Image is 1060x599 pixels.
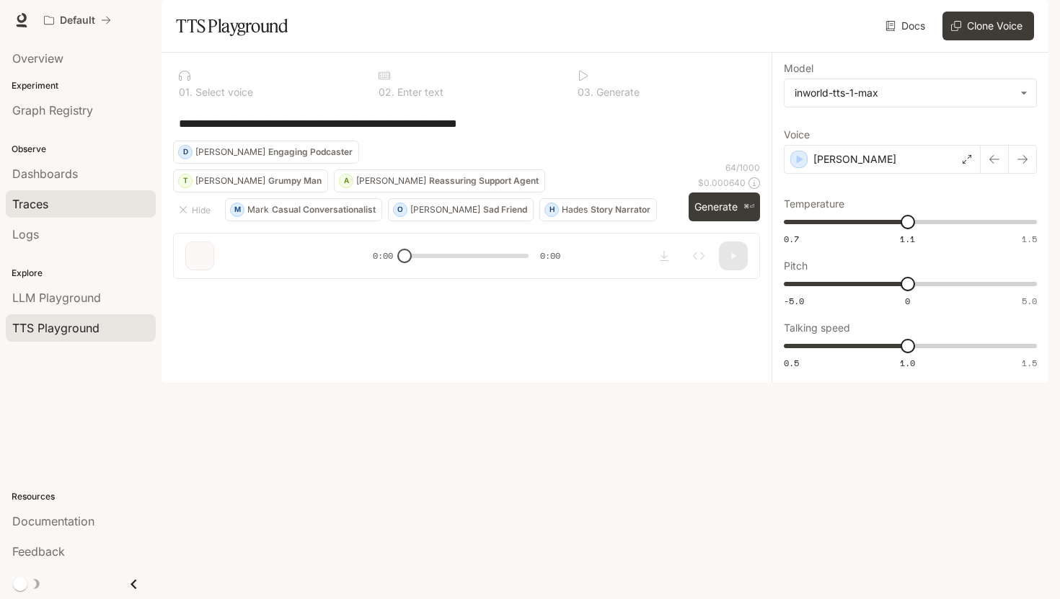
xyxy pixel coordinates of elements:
[388,198,534,221] button: O[PERSON_NAME]Sad Friend
[1022,295,1037,307] span: 5.0
[394,87,443,97] p: Enter text
[179,169,192,192] div: T
[247,205,269,214] p: Mark
[356,177,426,185] p: [PERSON_NAME]
[394,198,407,221] div: O
[1022,233,1037,245] span: 1.5
[784,233,799,245] span: 0.7
[179,87,193,97] p: 0 1 .
[578,87,593,97] p: 0 3 .
[784,63,813,74] p: Model
[195,148,265,156] p: [PERSON_NAME]
[37,6,118,35] button: All workspaces
[334,169,545,192] button: A[PERSON_NAME]Reassuring Support Agent
[173,141,359,164] button: D[PERSON_NAME]Engaging Podcaster
[429,177,539,185] p: Reassuring Support Agent
[410,205,480,214] p: [PERSON_NAME]
[176,12,288,40] h1: TTS Playground
[785,79,1036,107] div: inworld-tts-1-max
[813,152,896,167] p: [PERSON_NAME]
[173,198,219,221] button: Hide
[784,130,810,140] p: Voice
[173,169,328,192] button: T[PERSON_NAME]Grumpy Man
[593,87,640,97] p: Generate
[545,198,558,221] div: H
[562,205,588,214] p: Hades
[340,169,353,192] div: A
[195,177,265,185] p: [PERSON_NAME]
[784,357,799,369] span: 0.5
[379,87,394,97] p: 0 2 .
[900,233,915,245] span: 1.1
[591,205,650,214] p: Story Narrator
[784,295,804,307] span: -5.0
[179,141,192,164] div: D
[225,198,382,221] button: MMarkCasual Conversationalist
[1022,357,1037,369] span: 1.5
[784,323,850,333] p: Talking speed
[268,148,353,156] p: Engaging Podcaster
[725,161,760,174] p: 64 / 1000
[539,198,657,221] button: HHadesStory Narrator
[942,12,1034,40] button: Clone Voice
[883,12,931,40] a: Docs
[784,199,844,209] p: Temperature
[60,14,95,27] p: Default
[795,86,1013,100] div: inworld-tts-1-max
[193,87,253,97] p: Select voice
[905,295,910,307] span: 0
[900,357,915,369] span: 1.0
[689,192,760,222] button: Generate⌘⏎
[268,177,322,185] p: Grumpy Man
[231,198,244,221] div: M
[272,205,376,214] p: Casual Conversationalist
[483,205,527,214] p: Sad Friend
[743,203,754,211] p: ⌘⏎
[784,261,808,271] p: Pitch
